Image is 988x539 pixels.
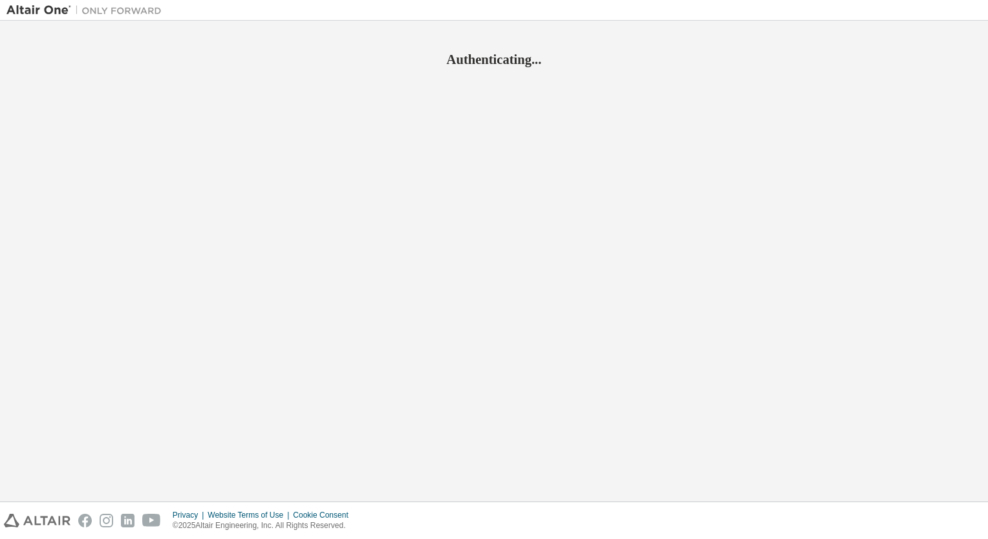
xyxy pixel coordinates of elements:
[78,514,92,527] img: facebook.svg
[173,510,208,520] div: Privacy
[293,510,356,520] div: Cookie Consent
[6,51,982,68] h2: Authenticating...
[208,510,293,520] div: Website Terms of Use
[142,514,161,527] img: youtube.svg
[121,514,134,527] img: linkedin.svg
[100,514,113,527] img: instagram.svg
[6,4,168,17] img: Altair One
[4,514,70,527] img: altair_logo.svg
[173,520,356,531] p: © 2025 Altair Engineering, Inc. All Rights Reserved.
